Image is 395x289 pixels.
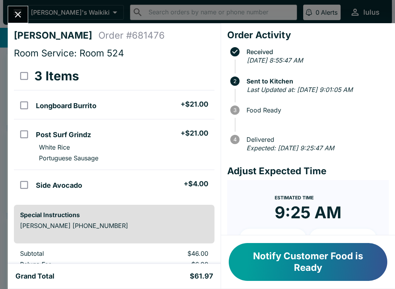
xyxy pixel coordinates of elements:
h5: Grand Total [15,272,54,281]
h5: Side Avocado [36,181,82,190]
text: 3 [233,107,236,113]
span: Received [243,48,389,55]
text: 2 [233,78,236,84]
h5: + $21.00 [181,129,208,138]
p: White Rice [39,143,70,151]
em: [DATE] 8:55:47 AM [247,56,303,64]
text: 4 [233,136,236,143]
h5: + $21.00 [181,100,208,109]
h3: 3 Items [34,68,79,84]
h4: Adjust Expected Time [227,165,389,177]
span: Estimated Time [275,195,314,201]
time: 9:25 AM [275,202,341,223]
span: Room Service: Room 524 [14,48,124,59]
h4: Order # 681476 [98,30,165,41]
p: Subtotal [20,250,121,257]
span: Delivered [243,136,389,143]
p: $6.90 [133,260,208,268]
p: [PERSON_NAME] [PHONE_NUMBER] [20,222,208,229]
table: orders table [14,62,214,199]
h5: Post Surf Grindz [36,130,91,139]
h5: Longboard Burrito [36,101,96,110]
button: + 20 [309,229,376,248]
p: $46.00 [133,250,208,257]
button: Notify Customer Food is Ready [229,243,387,281]
h5: $61.97 [190,272,213,281]
span: Sent to Kitchen [243,78,389,85]
h4: Order Activity [227,29,389,41]
p: Portuguese Sausage [39,154,98,162]
em: Expected: [DATE] 9:25:47 AM [246,144,334,152]
button: Close [8,6,28,23]
h4: [PERSON_NAME] [14,30,98,41]
h5: + $4.00 [184,179,208,189]
span: Food Ready [243,107,389,114]
button: + 10 [240,229,307,248]
h6: Special Instructions [20,211,208,219]
p: Beluga Fee [20,260,121,268]
em: Last Updated at: [DATE] 9:01:05 AM [247,86,353,93]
